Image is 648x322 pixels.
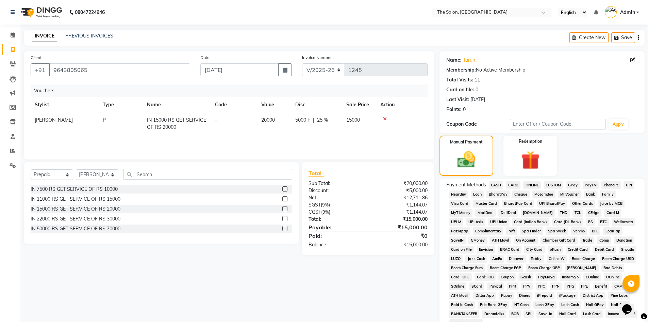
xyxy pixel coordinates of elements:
span: Comp [597,236,611,244]
span: CGST [309,209,321,215]
div: ₹15,000.00 [368,216,433,223]
iframe: chat widget [619,295,641,315]
th: Name [143,97,211,112]
span: Instamojo [560,273,581,281]
span: Visa Card [449,200,471,208]
button: Save [611,32,635,43]
div: ₹12,711.86 [368,194,433,201]
span: Lash Card [581,310,603,318]
span: Nail Cash [609,301,630,309]
span: Card (Indian Bank) [512,218,549,226]
span: Diners [517,292,532,300]
span: iPrepaid [535,292,554,300]
span: Lash GPay [533,301,556,309]
div: Total: [303,216,368,223]
span: Pnb Bank GPay [478,301,509,309]
span: | [313,117,314,124]
div: IN 15000 RS GET SERVICE OF RS 20000 [31,205,120,213]
span: [PERSON_NAME] [35,117,73,123]
span: MI Voucher [558,190,581,198]
th: Disc [291,97,342,112]
span: PPE [579,282,590,290]
span: Coupon [498,273,516,281]
div: 0 [463,106,466,113]
div: IN 50000 RS GET SERVICE OF RS 70000 [31,225,120,232]
span: Shoutlo [619,246,636,254]
img: _gift.svg [515,149,546,172]
span: Razorpay [449,227,470,235]
span: BRAC Card [498,246,521,254]
span: BFL [589,227,600,235]
a: Tarun [463,57,475,64]
span: Save-In [536,310,554,318]
span: BANKTANSFER [449,310,480,318]
span: District App [580,292,605,300]
span: Card: IOB [475,273,496,281]
div: Sub Total: [303,180,368,187]
span: 9% [322,209,329,215]
span: RS [586,218,595,226]
div: Membership: [446,66,476,74]
div: [DATE] [470,96,485,103]
span: 15000 [346,117,360,123]
span: MariDeal [475,209,496,217]
th: Stylist [31,97,99,112]
div: Card on file: [446,86,474,93]
div: ( ) [303,201,368,209]
span: LoanTap [603,227,622,235]
div: ₹15,000.00 [368,241,433,248]
span: BharatPay [486,190,510,198]
a: INVOICE [32,30,57,42]
div: Coupon Code [446,121,510,128]
span: Admin [620,9,635,16]
span: Room Charge GBP [526,264,562,272]
span: Room Charge [569,255,597,263]
span: Room Charge Euro [449,264,485,272]
label: Date [200,55,210,61]
span: CUSTOM [544,181,563,189]
label: Client [31,55,41,61]
span: SGST [309,202,321,208]
span: ATH Movil [489,236,511,244]
span: Discover [507,255,526,263]
span: Other Cards [570,200,595,208]
span: Card (DL Bank) [552,218,583,226]
span: COnline [583,273,601,281]
span: Tabby [529,255,544,263]
span: Card M [604,209,621,217]
span: Loan [471,190,484,198]
span: Bad Debts [601,264,624,272]
div: ₹5,000.00 [368,187,433,194]
span: Lash Cash [559,301,581,309]
div: Vouchers [31,85,433,97]
span: Room Charge USD [600,255,636,263]
span: Nift [506,227,517,235]
b: 08047224946 [75,3,105,22]
span: Chamber Gift Card [541,236,578,244]
span: DefiDeal [498,209,518,217]
label: Redemption [519,138,542,144]
span: Juice by MCB [598,200,625,208]
span: GPay [566,181,580,189]
span: Wellnessta [612,218,635,226]
td: P [99,112,143,135]
span: Credit Card [566,246,590,254]
span: BTC [598,218,609,226]
span: Card on File [449,246,474,254]
div: Points: [446,106,462,113]
span: UPI M [449,218,464,226]
div: ₹1,144.07 [368,201,433,209]
span: bKash [548,246,563,254]
span: Envision [477,246,495,254]
span: LUZO [449,255,463,263]
span: Payment Methods [446,181,486,188]
span: 25 % [317,117,328,124]
div: Payable: [303,223,368,231]
div: Name: [446,57,462,64]
span: UPI Union [488,218,509,226]
span: Innovative TELR [605,310,637,318]
span: CEdge [586,209,601,217]
span: Donation [614,236,634,244]
div: ₹20,000.00 [368,180,433,187]
span: Debit Card [593,246,616,254]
